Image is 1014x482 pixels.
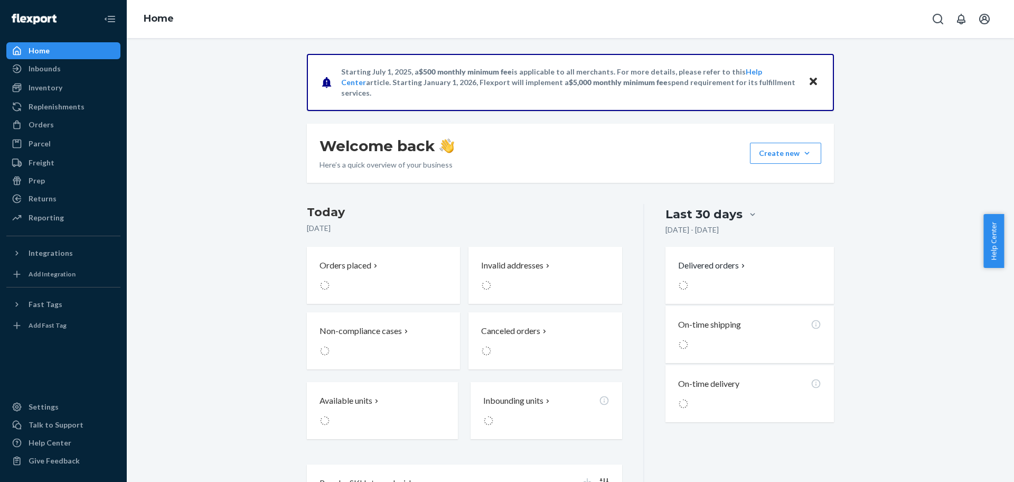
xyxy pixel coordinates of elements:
a: Settings [6,398,120,415]
div: Add Integration [29,270,76,279]
a: Home [144,13,174,24]
button: Talk to Support [6,416,120,433]
a: Reporting [6,209,120,226]
ol: breadcrumbs [135,4,182,34]
button: Open Search Box [927,8,949,30]
div: Integrations [29,248,73,258]
div: Settings [29,402,59,412]
button: Invalid addresses [468,247,622,304]
button: Inbounding units [471,382,622,439]
div: Fast Tags [29,299,62,310]
p: Starting July 1, 2025, a is applicable to all merchants. For more details, please refer to this a... [341,67,798,98]
a: Home [6,42,120,59]
button: Close [806,75,820,90]
div: Talk to Support [29,420,83,430]
button: Help Center [983,214,1004,268]
div: Replenishments [29,101,84,112]
a: Returns [6,190,120,207]
button: Delivered orders [678,259,747,272]
p: Here’s a quick overview of your business [320,160,454,170]
p: Canceled orders [481,325,540,337]
p: On-time delivery [678,378,739,390]
h1: Welcome back [320,136,454,155]
div: Reporting [29,212,64,223]
h3: Today [307,204,622,221]
button: Fast Tags [6,296,120,313]
button: Non-compliance cases [307,312,460,369]
span: $500 monthly minimum fee [419,67,512,76]
div: Prep [29,175,45,186]
div: Help Center [29,438,71,448]
div: Inbounds [29,63,61,74]
div: Returns [29,193,57,204]
button: Close Navigation [99,8,120,30]
div: Parcel [29,138,51,149]
div: Freight [29,157,54,168]
a: Help Center [6,434,120,451]
a: Replenishments [6,98,120,115]
p: Available units [320,395,372,407]
div: Add Fast Tag [29,321,67,330]
a: Add Fast Tag [6,317,120,334]
button: Open notifications [951,8,972,30]
div: Inventory [29,82,62,93]
p: [DATE] [307,223,622,234]
button: Integrations [6,245,120,262]
p: Non-compliance cases [320,325,402,337]
a: Add Integration [6,266,120,283]
button: Available units [307,382,458,439]
button: Orders placed [307,247,460,304]
div: Last 30 days [665,206,743,223]
img: Flexport logo [12,14,57,24]
button: Canceled orders [468,312,622,369]
button: Give Feedback [6,452,120,469]
div: Home [29,45,50,56]
p: [DATE] - [DATE] [665,225,719,235]
button: Open account menu [974,8,995,30]
a: Prep [6,172,120,189]
a: Inventory [6,79,120,96]
div: Give Feedback [29,456,80,466]
p: Orders placed [320,259,371,272]
a: Inbounds [6,60,120,77]
a: Orders [6,116,120,133]
div: Orders [29,119,54,130]
p: On-time shipping [678,319,741,331]
span: $5,000 monthly minimum fee [569,78,668,87]
p: Invalid addresses [481,259,543,272]
p: Inbounding units [483,395,543,407]
button: Create new [750,143,821,164]
a: Freight [6,154,120,171]
a: Parcel [6,135,120,152]
img: hand-wave emoji [439,138,454,153]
